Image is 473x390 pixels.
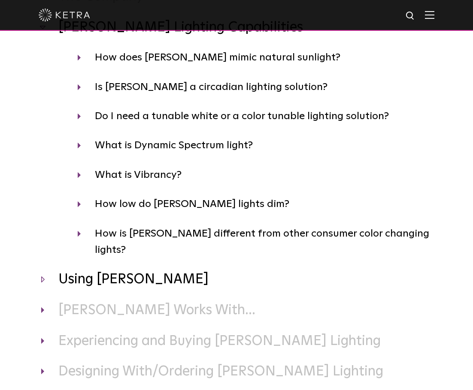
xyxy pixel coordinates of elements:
[78,137,432,153] h4: What is Dynamic Spectrum light?
[41,271,432,289] h3: Using [PERSON_NAME]
[78,167,432,183] h4: What is Vibrancy?
[405,11,416,21] img: search icon
[425,11,434,19] img: Hamburger%20Nav.svg
[78,225,432,258] h4: How is [PERSON_NAME] different from other consumer color changing lights?
[41,333,432,351] h3: Experiencing and Buying [PERSON_NAME] Lighting
[78,108,432,124] h4: Do I need a tunable white or a color tunable lighting solution?
[78,79,432,95] h4: Is [PERSON_NAME] a circadian lighting solution?
[78,49,432,66] h4: How does [PERSON_NAME] mimic natural sunlight?
[41,363,432,381] h3: Designing With/Ordering [PERSON_NAME] Lighting
[39,9,90,21] img: ketra-logo-2019-white
[41,302,432,320] h3: [PERSON_NAME] Works With...
[78,196,432,212] h4: How low do [PERSON_NAME] lights dim?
